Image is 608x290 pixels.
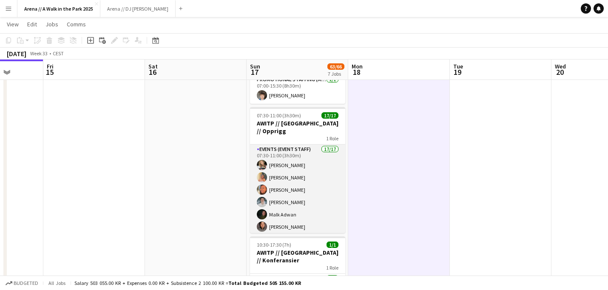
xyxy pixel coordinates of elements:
[74,280,301,286] div: Salary 503 055.00 KR + Expenses 0.00 KR + Subsistence 2 100.00 KR =
[326,264,338,271] span: 1 Role
[326,135,338,142] span: 1 Role
[42,19,62,30] a: Jobs
[328,71,344,77] div: 7 Jobs
[453,63,463,70] span: Tue
[250,119,345,135] h3: AWITP // [GEOGRAPHIC_DATA] // Opprigg
[47,63,54,70] span: Fri
[327,242,338,248] span: 1/1
[327,63,344,70] span: 63/66
[53,50,64,57] div: CEST
[555,63,566,70] span: Wed
[24,19,40,30] a: Edit
[228,280,301,286] span: Total Budgeted 505 155.00 KR
[28,50,49,57] span: Week 33
[14,280,38,286] span: Budgeted
[67,20,86,28] span: Comms
[17,0,100,17] button: Arena // A Walk in the Park 2025
[47,280,67,286] span: All jobs
[63,19,89,30] a: Comms
[452,67,463,77] span: 19
[321,112,338,119] span: 17/17
[250,75,345,104] app-card-role: Promotional Staffing (Mascot)1/107:00-15:30 (8h30m)[PERSON_NAME]
[257,242,291,248] span: 10:30-17:30 (7h)
[3,19,22,30] a: View
[27,20,37,28] span: Edit
[148,63,158,70] span: Sat
[350,67,363,77] span: 18
[4,279,40,288] button: Budgeted
[250,63,260,70] span: Sun
[352,63,363,70] span: Mon
[45,20,58,28] span: Jobs
[249,67,260,77] span: 17
[250,249,345,264] h3: AWITP // [GEOGRAPHIC_DATA] // Konferansier
[250,107,345,233] app-job-card: 07:30-11:00 (3h30m)17/17AWITP // [GEOGRAPHIC_DATA] // Opprigg1 RoleEvents (Event Staff)17/1707:30...
[7,49,26,58] div: [DATE]
[147,67,158,77] span: 16
[7,20,19,28] span: View
[554,67,566,77] span: 20
[100,0,176,17] button: Arena // DJ [PERSON_NAME]
[257,112,301,119] span: 07:30-11:00 (3h30m)
[45,67,54,77] span: 15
